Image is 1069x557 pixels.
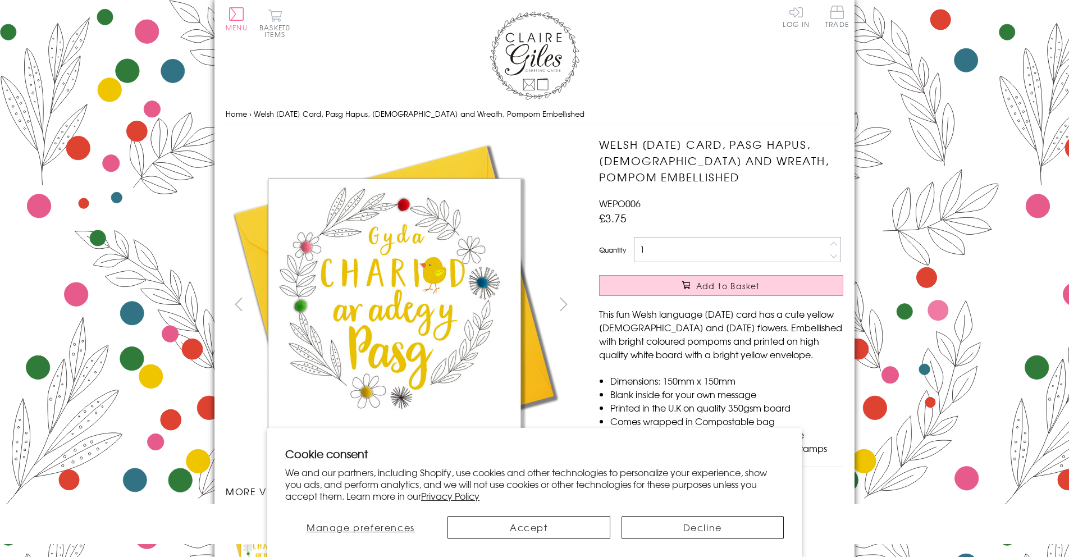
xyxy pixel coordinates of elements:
[249,108,252,119] span: ›
[254,108,584,119] span: Welsh [DATE] Card, Pasg Hapus, [DEMOGRAPHIC_DATA] and Wreath, Pompom Embellished
[285,516,436,539] button: Manage preferences
[490,11,579,100] img: Claire Giles Greetings Cards
[610,374,843,387] li: Dimensions: 150mm x 150mm
[226,103,843,126] nav: breadcrumbs
[599,275,843,296] button: Add to Basket
[783,6,810,28] a: Log In
[285,446,784,462] h2: Cookie consent
[421,489,479,503] a: Privacy Policy
[551,291,577,317] button: next
[610,414,843,428] li: Comes wrapped in Compostable bag
[285,467,784,501] p: We and our partners, including Shopify, use cookies and other technologies to personalize your ex...
[610,387,843,401] li: Blank inside for your own message
[599,307,843,361] p: This fun Welsh language [DATE] card has a cute yellow [DEMOGRAPHIC_DATA] and [DATE] flowers. Embe...
[825,6,849,30] a: Trade
[264,22,290,39] span: 0 items
[447,516,610,539] button: Accept
[599,245,626,255] label: Quantity
[226,136,563,473] img: Welsh Easter Card, Pasg Hapus, Chick and Wreath, Pompom Embellished
[226,22,248,33] span: Menu
[226,291,251,317] button: prev
[825,6,849,28] span: Trade
[599,210,627,226] span: £3.75
[226,7,248,31] button: Menu
[610,401,843,414] li: Printed in the U.K on quality 350gsm board
[226,108,247,119] a: Home
[307,521,415,534] span: Manage preferences
[226,485,577,498] h3: More views
[599,136,843,185] h1: Welsh [DATE] Card, Pasg Hapus, [DEMOGRAPHIC_DATA] and Wreath, Pompom Embellished
[599,197,641,210] span: WEPO006
[259,9,290,38] button: Basket0 items
[622,516,784,539] button: Decline
[696,280,760,291] span: Add to Basket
